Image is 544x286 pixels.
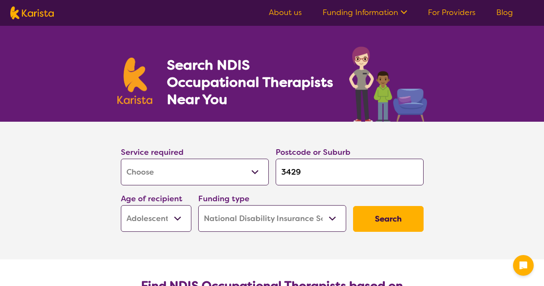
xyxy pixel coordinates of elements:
[323,7,407,18] a: Funding Information
[121,194,182,204] label: Age of recipient
[496,7,513,18] a: Blog
[167,56,334,108] h1: Search NDIS Occupational Therapists Near You
[353,206,424,232] button: Search
[117,58,153,104] img: Karista logo
[428,7,476,18] a: For Providers
[349,46,427,122] img: occupational-therapy
[276,147,350,157] label: Postcode or Suburb
[121,147,184,157] label: Service required
[198,194,249,204] label: Funding type
[269,7,302,18] a: About us
[276,159,424,185] input: Type
[10,6,54,19] img: Karista logo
